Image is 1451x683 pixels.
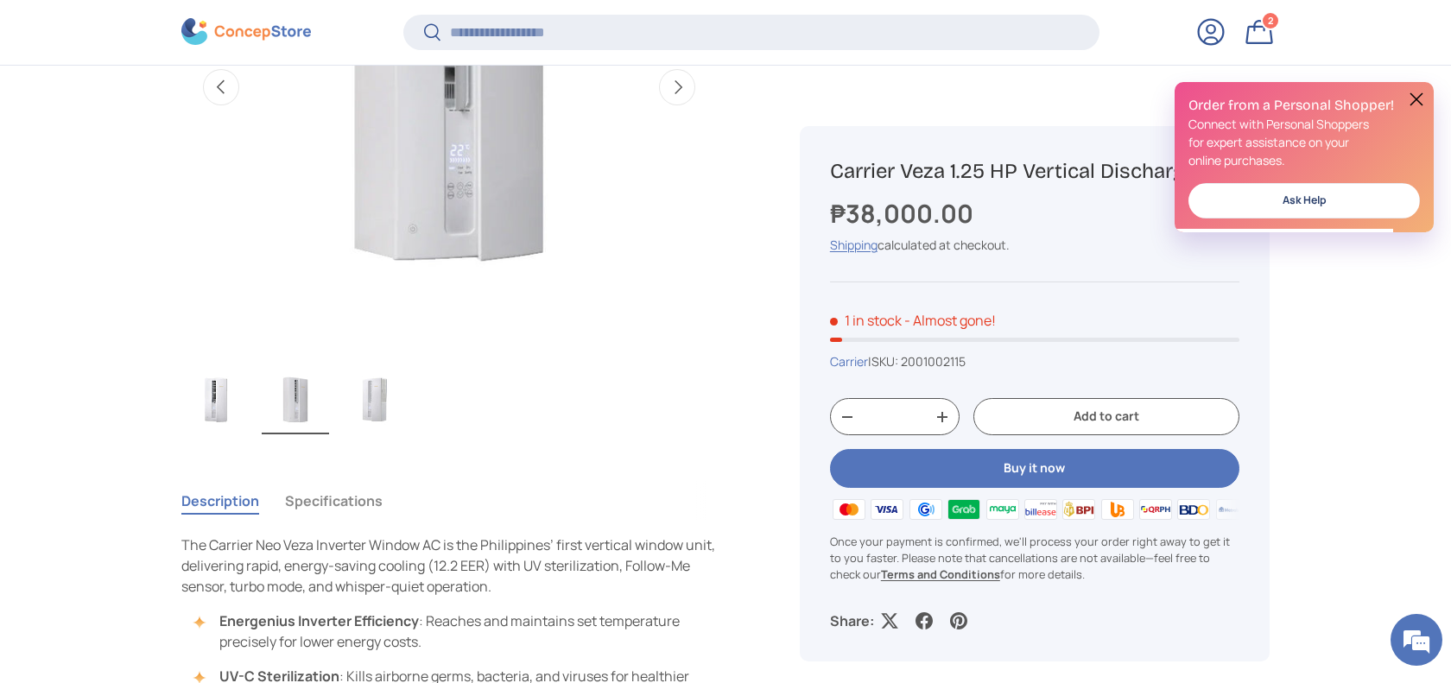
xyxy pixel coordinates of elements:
strong: Energenius Inverter Efficiency [219,611,419,630]
img: carrier-veza-window-type-vertical-discharge-aircon-full-right-side-view-concepstore [262,365,329,434]
img: metrobank [1213,496,1251,522]
span: 2 [1268,15,1274,28]
img: bdo [1175,496,1213,522]
img: qrph [1137,496,1175,522]
span: | [868,353,966,370]
button: Specifications [285,481,383,521]
img: visa [868,496,906,522]
img: bpi [1060,496,1098,522]
span: 1 in stock [830,311,902,330]
img: carrier-veza-window-type-vertical-discharge-aircon-full-left-side-view-concepstore [341,365,409,434]
a: Carrier [830,353,868,370]
img: master [830,496,868,522]
img: carrier-veza-window-type-vertical-discharge-aircon-full-front-view-concepstore [182,365,250,434]
a: Terms and Conditions [881,566,1000,582]
li: : Reaches and maintains set temperature precisely for lower energy costs. [199,610,717,652]
a: Shipping [830,237,878,253]
p: Once your payment is confirmed, we'll process your order right away to get it to you faster. Plea... [830,534,1239,584]
p: Connect with Personal Shoppers for expert assistance on your online purchases. [1188,115,1420,169]
p: Share: [830,610,874,631]
h2: Order from a Personal Shopper! [1188,96,1420,115]
img: ubp [1098,496,1136,522]
span: SKU: [871,353,898,370]
span: 2001002115 [901,353,966,370]
div: calculated at checkout. [830,236,1239,254]
h1: Carrier Veza 1.25 HP Vertical Discharge [830,158,1239,185]
strong: ₱38,000.00 [830,196,978,231]
button: Add to cart [973,399,1239,436]
button: Buy it now [830,449,1239,488]
img: billease [1022,496,1060,522]
button: Description [181,481,259,521]
img: gcash [907,496,945,522]
img: ConcepStore [181,19,311,46]
p: - Almost gone! [904,311,996,330]
a: Ask Help [1188,183,1420,218]
span: The Carrier Neo Veza Inverter Window AC is the Philippines’ first vertical window unit, deliverin... [181,535,715,596]
img: grabpay [945,496,983,522]
img: maya [983,496,1021,522]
